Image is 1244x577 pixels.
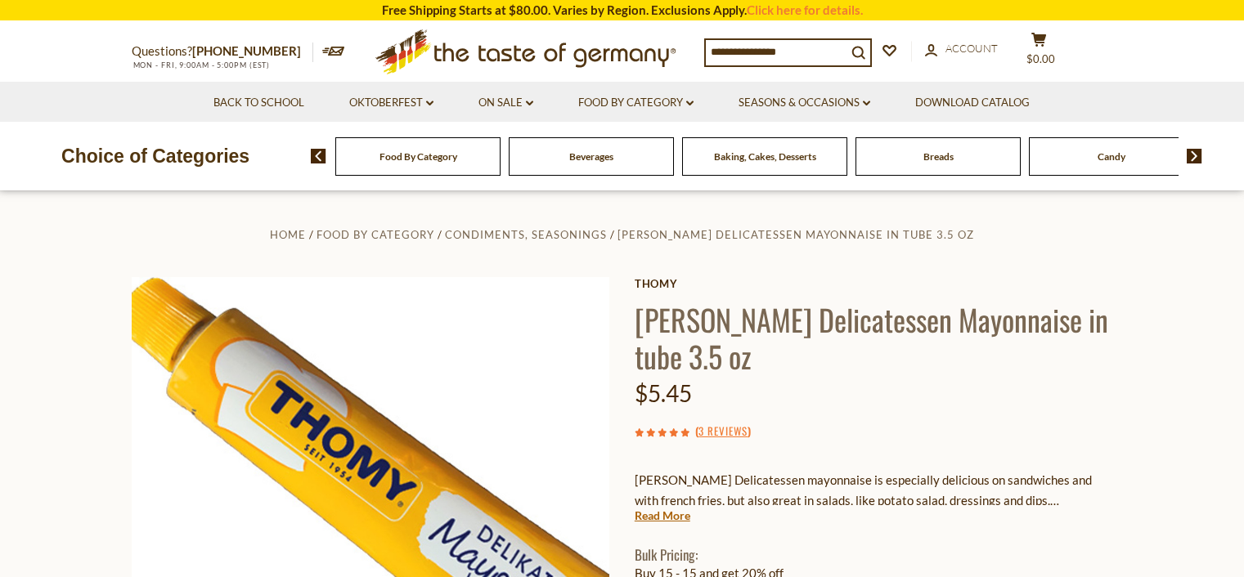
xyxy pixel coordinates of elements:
img: next arrow [1187,149,1202,163]
a: Click here for details. [747,2,863,17]
span: $5.45 [635,379,692,407]
span: $0.00 [1026,52,1055,65]
a: [PHONE_NUMBER] [192,43,301,58]
a: Home [270,228,306,241]
p: Questions? [132,41,313,62]
a: Read More [635,508,690,524]
a: Food By Category [379,150,457,163]
a: Beverages [569,150,613,163]
a: [PERSON_NAME] Delicatessen Mayonnaise in tube 3.5 oz [618,228,974,241]
a: Account [925,40,998,58]
a: Thomy [635,277,1113,290]
h1: [PERSON_NAME] Delicatessen Mayonnaise in tube 3.5 oz [635,301,1113,374]
a: Oktoberfest [349,94,433,112]
p: [PERSON_NAME] Delicatessen mayonnaise is especially delicious on sandwiches and with french fries... [635,470,1113,511]
a: 3 Reviews [698,423,748,441]
a: Candy [1098,150,1125,163]
button: $0.00 [1015,32,1064,73]
img: previous arrow [311,149,326,163]
a: Food By Category [578,94,694,112]
a: Baking, Cakes, Desserts [714,150,816,163]
span: MON - FRI, 9:00AM - 5:00PM (EST) [132,60,271,69]
a: On Sale [478,94,533,112]
span: Account [945,42,998,55]
span: ( ) [695,423,751,439]
a: Food By Category [317,228,434,241]
a: Download Catalog [915,94,1030,112]
a: Condiments, Seasonings [445,228,607,241]
a: Back to School [213,94,304,112]
a: Seasons & Occasions [739,94,870,112]
a: Breads [923,150,954,163]
h1: Bulk Pricing: [635,546,1113,563]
